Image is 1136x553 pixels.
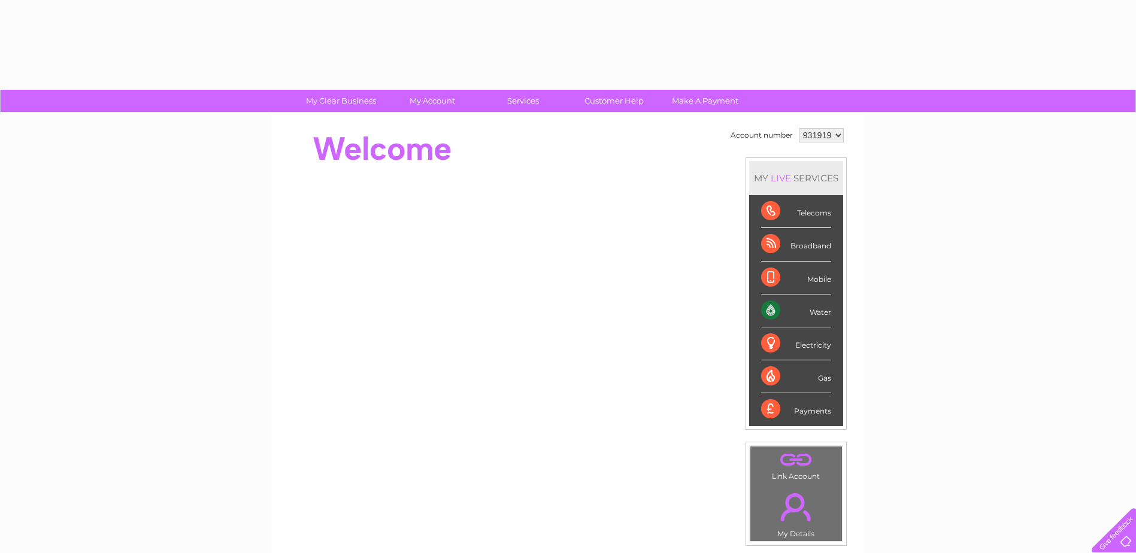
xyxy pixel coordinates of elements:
[383,90,481,112] a: My Account
[656,90,755,112] a: Make A Payment
[761,393,831,426] div: Payments
[474,90,572,112] a: Services
[750,483,843,542] td: My Details
[761,195,831,228] div: Telecoms
[761,262,831,294] div: Mobile
[761,228,831,261] div: Broadband
[292,90,390,112] a: My Clear Business
[753,486,839,528] a: .
[750,446,843,484] td: Link Account
[768,172,793,184] div: LIVE
[761,360,831,393] div: Gas
[728,125,796,145] td: Account number
[761,327,831,360] div: Electricity
[565,90,664,112] a: Customer Help
[761,294,831,327] div: Water
[753,449,839,470] a: .
[749,161,843,195] div: MY SERVICES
